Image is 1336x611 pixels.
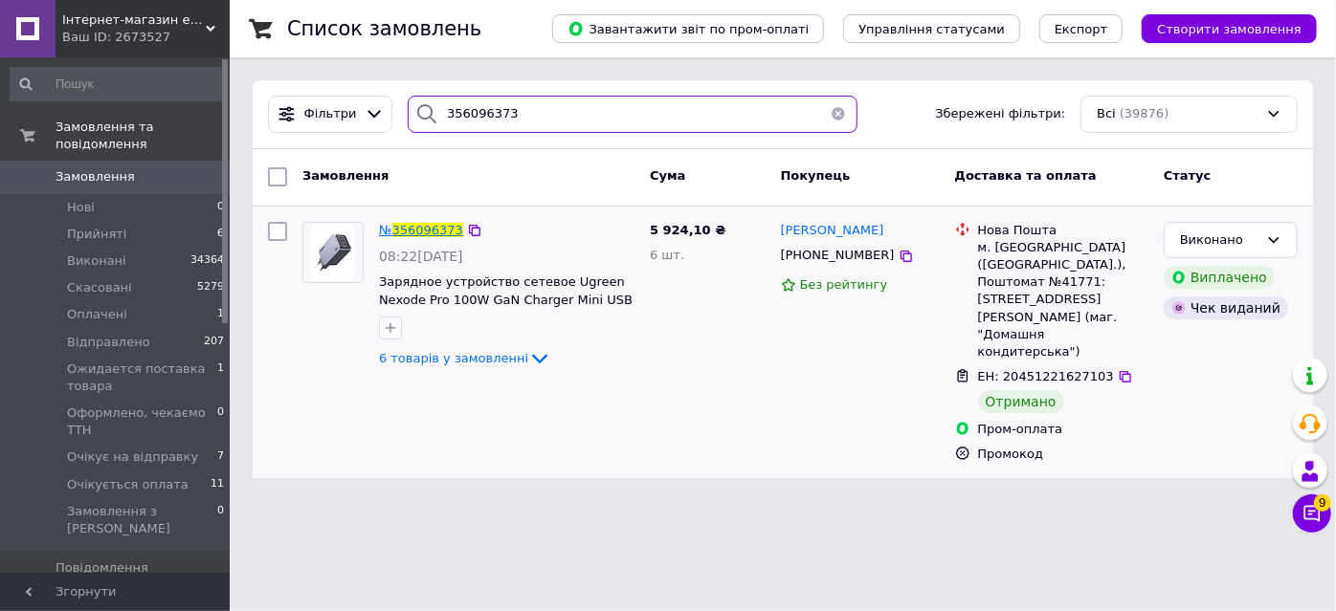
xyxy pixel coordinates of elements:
[67,360,217,395] span: Ожидается поставка товара
[67,199,95,216] span: Нові
[379,351,551,365] a: 6 товарів у замовленні
[1142,14,1317,43] button: Створити замовлення
[552,14,824,43] button: Завантажити звіт по пром-оплаті
[978,222,1148,239] div: Нова Пошта
[781,222,884,240] a: [PERSON_NAME]
[568,20,809,37] span: Завантажити звіт по пром-оплаті
[197,279,224,296] span: 5279
[217,404,224,439] span: 0
[217,448,224,466] span: 7
[56,119,230,153] span: Замовлення та повідомлення
[287,17,481,40] h1: Список замовлень
[217,306,224,323] span: 1
[1293,494,1331,533] button: Чат з покупцем9
[311,223,356,282] img: Фото товару
[650,223,725,237] span: 5 924,10 ₴
[1164,266,1275,289] div: Виплачено
[858,22,1005,36] span: Управління статусами
[978,390,1064,413] div: Отримано
[379,249,463,264] span: 08:22[DATE]
[67,334,150,351] span: Відправлено
[1097,105,1116,123] span: Всі
[62,29,230,46] div: Ваш ID: 2673527
[379,223,463,237] a: №356096373
[67,404,217,439] span: Оформлено, чекаємо ТТН
[1055,22,1108,36] span: Експорт
[67,448,198,466] span: Очікує на відправку
[955,168,1097,183] span: Доставка та оплата
[302,168,389,183] span: Замовлення
[978,421,1148,438] div: Пром-оплата
[781,248,895,262] span: [PHONE_NUMBER]
[67,252,126,270] span: Виконані
[379,351,528,365] span: 6 товарів у замовленні
[1120,106,1169,120] span: (39876)
[67,306,127,323] span: Оплачені
[1314,491,1331,509] span: 9
[935,105,1065,123] span: Збережені фільтри:
[10,67,226,101] input: Пошук
[408,96,857,133] input: Пошук за номером замовлення, ПІБ покупця, номером телефону, Email, номером накладної
[1157,22,1302,36] span: Створити замовлення
[56,559,148,577] span: Повідомлення
[819,96,857,133] button: Очистить
[211,476,224,493] span: 11
[392,223,463,237] span: 356096373
[978,239,1148,360] div: м. [GEOGRAPHIC_DATA] ([GEOGRAPHIC_DATA].), Поштомат №41771: [STREET_ADDRESS][PERSON_NAME] (маг. "...
[204,334,224,351] span: 207
[1039,14,1124,43] button: Експорт
[1164,296,1288,319] div: Чек виданий
[650,248,684,262] span: 6 шт.
[650,168,685,183] span: Cума
[379,223,392,237] span: №
[217,199,224,216] span: 0
[190,252,224,270] span: 34364
[302,222,364,283] a: Фото товару
[217,226,224,243] span: 6
[379,274,633,324] a: Зарядное устройство сетевое Ugreen Nexode Pro 100W GaN Charger Mini USB C с 3 портами Grey (X757)
[978,369,1114,383] span: ЕН: 20451221627103
[67,476,189,493] span: Очікується оплата
[67,279,132,296] span: Скасовані
[1123,21,1317,35] a: Створити замовлення
[217,360,224,395] span: 1
[1180,230,1258,251] div: Виконано
[781,168,851,183] span: Покупець
[56,168,135,185] span: Замовлення
[67,226,126,243] span: Прийняті
[781,223,884,237] span: [PERSON_NAME]
[974,442,1152,467] div: Промокод
[843,14,1020,43] button: Управління статусами
[217,503,224,537] span: 0
[62,11,206,29] span: Інтернет-магазин електроніки та аксесуарів "Ugreen Україна"
[1164,168,1212,183] span: Статус
[304,105,357,123] span: Фільтри
[800,277,888,292] span: Без рейтингу
[67,503,217,537] span: Замовлення з [PERSON_NAME]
